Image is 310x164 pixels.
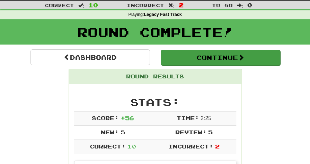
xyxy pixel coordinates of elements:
span: New: [101,129,119,135]
span: 2 [178,1,183,8]
span: 5 [120,129,125,135]
h2: Stats: [74,96,236,108]
span: 2 [215,143,219,149]
a: Dashboard [30,49,150,65]
span: Score: [92,115,119,121]
span: : [237,3,243,8]
span: 0 [247,1,252,8]
div: Round Results [69,69,241,84]
strong: Legacy Fast Track [144,12,181,17]
span: To go [212,2,233,8]
span: Correct [45,2,74,8]
span: 5 [208,129,213,135]
span: 10 [127,143,136,149]
span: 10 [88,1,98,8]
span: Incorrect [127,2,164,8]
button: Continue [161,50,280,66]
span: Review: [175,129,206,135]
h1: Round Complete! [2,25,308,39]
span: Incorrect: [168,143,213,149]
span: + 56 [120,115,134,121]
span: Time: [176,115,199,121]
span: : [78,3,84,8]
span: : [168,3,175,8]
span: 2 : 25 [201,115,211,121]
span: Correct: [89,143,125,149]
